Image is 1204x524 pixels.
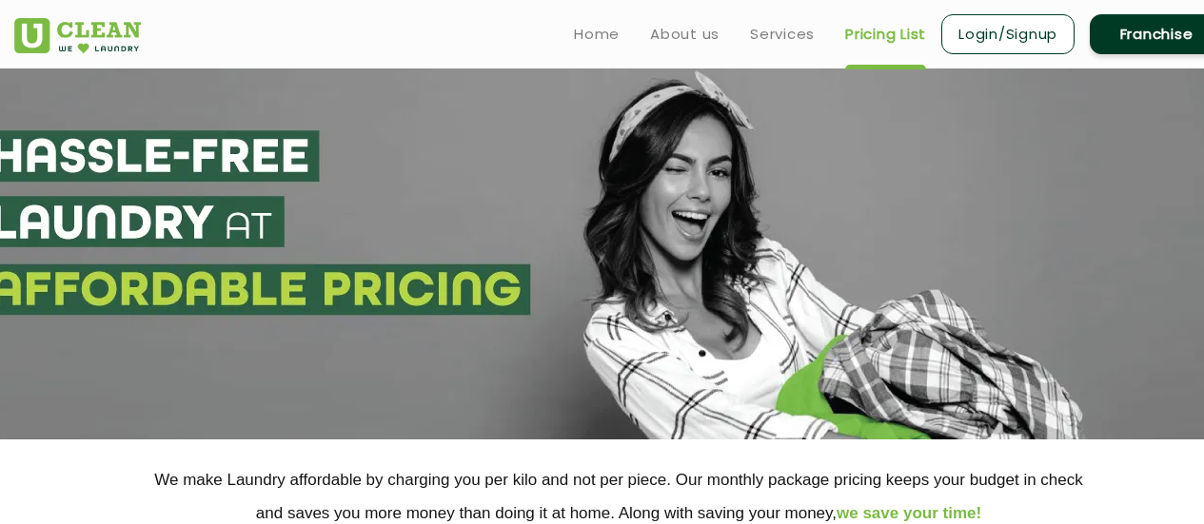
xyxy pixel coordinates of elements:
a: About us [650,23,720,46]
a: Home [574,23,620,46]
a: Login/Signup [941,14,1075,54]
span: we save your time! [837,504,981,522]
a: Services [750,23,815,46]
a: Pricing List [845,23,926,46]
img: UClean Laundry and Dry Cleaning [14,18,141,53]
